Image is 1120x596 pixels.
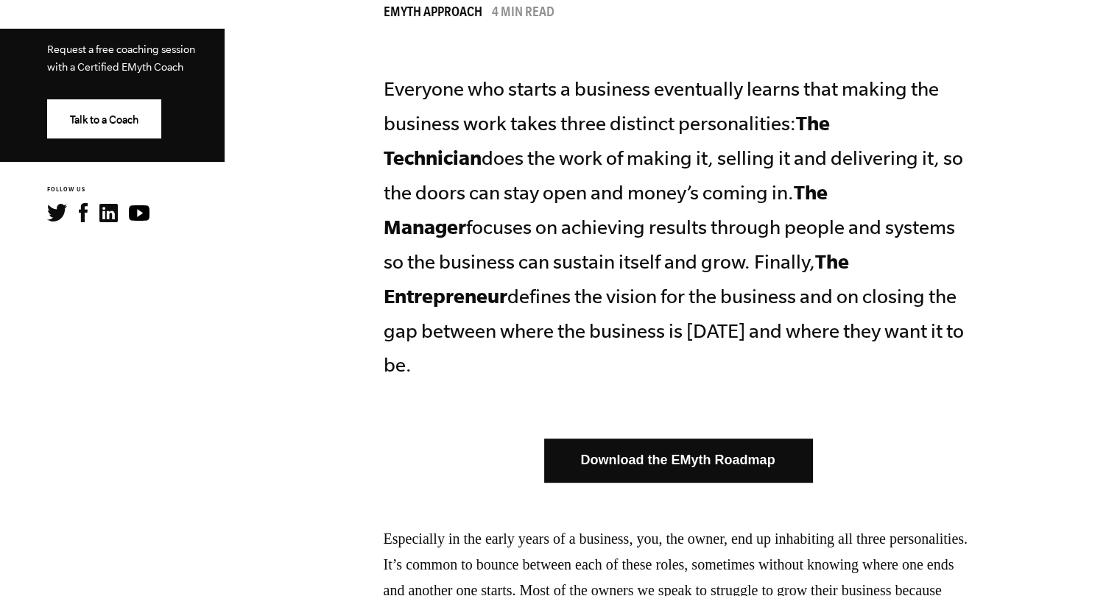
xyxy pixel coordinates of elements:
img: YouTube [129,205,149,221]
a: Talk to a Coach [47,99,161,138]
a: EMyth Approach [384,7,490,21]
iframe: Chat Widget [1046,525,1120,596]
img: LinkedIn [99,204,118,222]
span: EMyth Approach [384,7,482,21]
p: Request a free coaching session with a Certified EMyth Coach [47,40,201,76]
img: Twitter [47,204,67,221]
div: 채팅 위젯 [1046,525,1120,596]
a: Download the EMyth Roadmap [544,439,812,482]
p: Everyone who starts a business eventually learns that making the business work takes three distin... [384,72,973,382]
span: Talk to a Coach [70,114,138,126]
h6: FOLLOW US [47,185,225,195]
p: 4 min read [492,7,554,21]
img: Facebook [79,203,88,222]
